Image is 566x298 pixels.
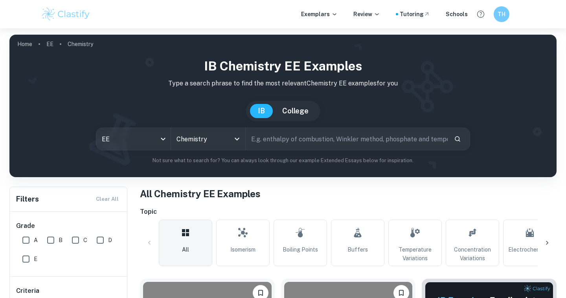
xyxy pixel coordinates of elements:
p: Not sure what to search for? You can always look through our example Extended Essays below for in... [16,157,550,165]
h6: TH [497,10,506,19]
span: Boiling Points [283,245,318,254]
p: Exemplars [301,10,338,19]
div: EE [96,128,171,150]
p: Chemistry [68,40,93,48]
button: IB [250,104,273,118]
button: Open [232,133,243,144]
button: College [274,104,316,118]
span: C [83,236,87,244]
input: E.g. enthalpy of combustion, Winkler method, phosphate and temperature... [246,128,448,150]
span: D [108,236,112,244]
h1: IB Chemistry EE examples [16,57,550,76]
a: Schools [446,10,468,19]
span: Isomerism [230,245,255,254]
h6: Criteria [16,286,39,296]
button: Search [451,132,464,146]
img: profile cover [9,35,557,177]
button: Help and Feedback [474,7,487,21]
button: TH [494,6,509,22]
a: Tutoring [400,10,430,19]
span: Electrochemistry [508,245,552,254]
a: EE [46,39,53,50]
h6: Topic [140,207,557,217]
p: Type a search phrase to find the most relevant Chemistry EE examples for you [16,79,550,88]
span: B [59,236,62,244]
span: Temperature Variations [392,245,438,263]
a: Home [17,39,32,50]
span: All [182,245,189,254]
h6: Grade [16,221,121,231]
span: Buffers [347,245,368,254]
h6: Filters [16,194,39,205]
span: A [34,236,38,244]
p: Review [353,10,380,19]
h1: All Chemistry EE Examples [140,187,557,201]
img: Clastify logo [41,6,91,22]
span: Concentration Variations [449,245,496,263]
span: E [34,255,37,263]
